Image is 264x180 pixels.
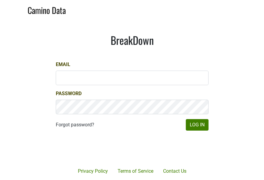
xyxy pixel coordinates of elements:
[56,34,209,46] h1: BreakDown
[28,2,66,17] a: Camino Data
[56,90,82,97] label: Password
[73,165,113,177] a: Privacy Policy
[56,121,94,128] a: Forgot password?
[56,61,70,68] label: Email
